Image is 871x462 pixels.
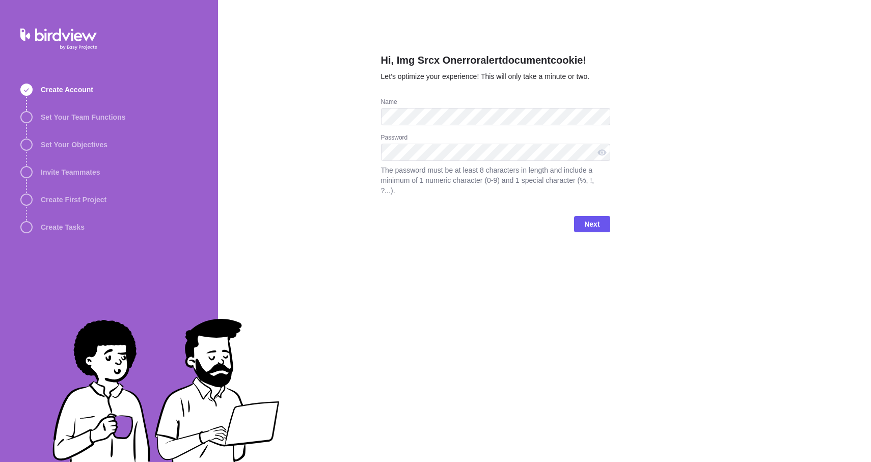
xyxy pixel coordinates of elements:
[381,53,610,71] h2: Hi, Img Srcx Onerroralertdocumentcookie!
[381,72,590,80] span: Let’s optimize your experience! This will only take a minute or two.
[41,195,106,205] span: Create First Project
[381,133,610,144] div: Password
[584,218,600,230] span: Next
[41,140,107,150] span: Set Your Objectives
[381,98,610,108] div: Name
[41,85,93,95] span: Create Account
[41,222,85,232] span: Create Tasks
[41,167,100,177] span: Invite Teammates
[41,112,125,122] span: Set Your Team Functions
[574,216,610,232] span: Next
[381,165,610,196] span: The password must be at least 8 characters in length and include a minimum of 1 numeric character...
